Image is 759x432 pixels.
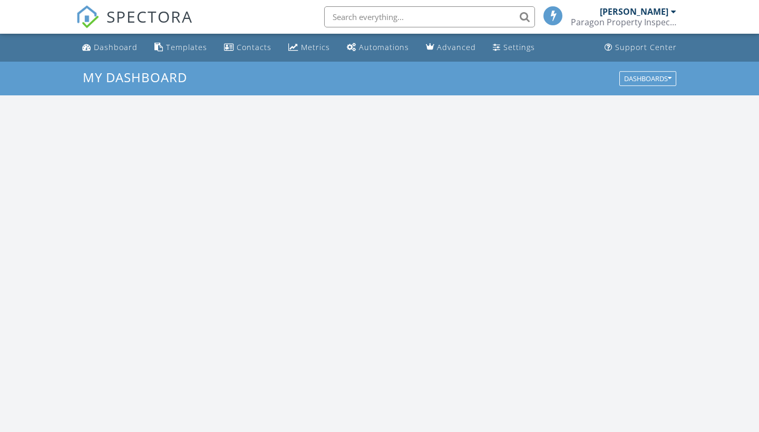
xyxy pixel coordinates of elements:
div: Automations [359,42,409,52]
a: Support Center [600,38,681,57]
div: Dashboards [624,75,672,82]
div: Settings [503,42,535,52]
a: Advanced [422,38,480,57]
a: SPECTORA [76,14,193,36]
span: SPECTORA [106,5,193,27]
a: Metrics [284,38,334,57]
a: Dashboard [78,38,142,57]
img: The Best Home Inspection Software - Spectora [76,5,99,28]
div: Contacts [237,42,271,52]
div: Metrics [301,42,330,52]
div: Support Center [615,42,677,52]
span: My Dashboard [83,68,187,86]
div: Templates [166,42,207,52]
div: Paragon Property Inspections [571,17,676,27]
div: Advanced [437,42,476,52]
a: Templates [150,38,211,57]
div: [PERSON_NAME] [600,6,668,17]
a: Automations (Basic) [343,38,413,57]
a: Settings [489,38,539,57]
a: Contacts [220,38,276,57]
div: Dashboard [94,42,138,52]
button: Dashboards [619,71,676,86]
input: Search everything... [324,6,535,27]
